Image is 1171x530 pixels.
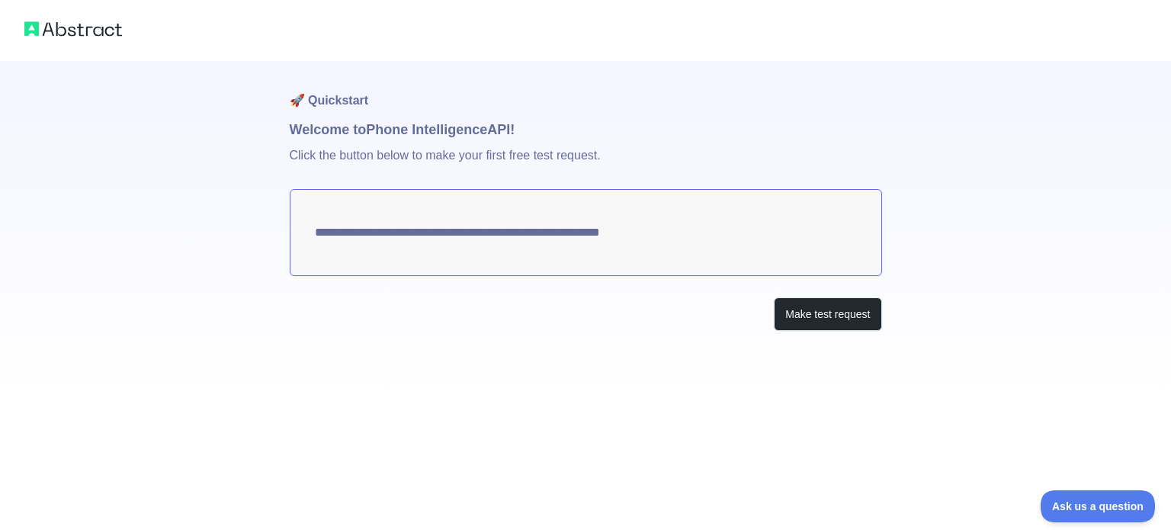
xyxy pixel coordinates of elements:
img: Abstract logo [24,18,122,40]
h1: 🚀 Quickstart [290,61,882,119]
p: Click the button below to make your first free test request. [290,140,882,189]
button: Make test request [774,297,881,332]
h1: Welcome to Phone Intelligence API! [290,119,882,140]
iframe: Toggle Customer Support [1041,490,1156,522]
